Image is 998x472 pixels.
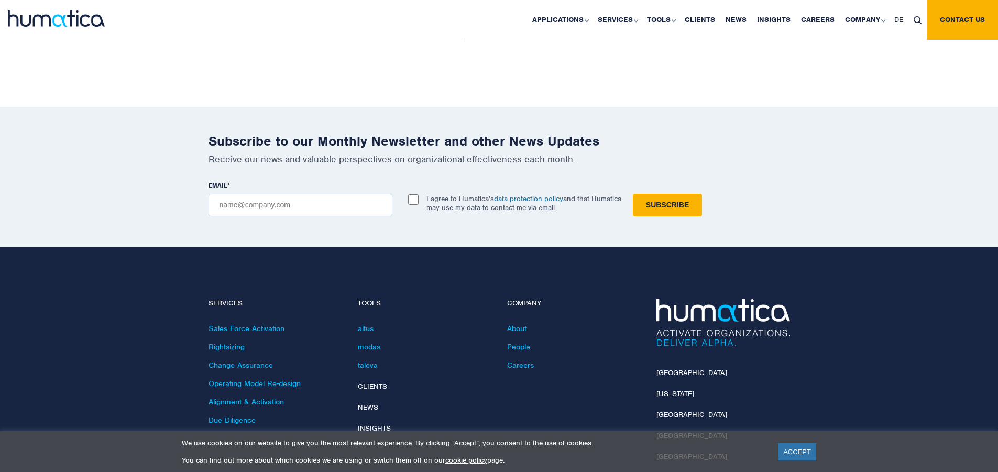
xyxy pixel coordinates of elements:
a: Clients [358,382,387,391]
a: [GEOGRAPHIC_DATA] [656,368,727,377]
a: News [358,403,378,412]
p: We use cookies on our website to give you the most relevant experience. By clicking “Accept”, you... [182,438,765,447]
a: Alignment & Activation [209,397,284,407]
span: EMAIL [209,181,227,190]
img: logo [8,10,105,27]
p: I agree to Humatica’s and that Humatica may use my data to contact me via email. [426,194,621,212]
h4: Company [507,299,641,308]
a: People [507,342,530,352]
h4: Tools [358,299,491,308]
h4: Services [209,299,342,308]
a: data protection policy [494,194,563,203]
a: altus [358,324,374,333]
a: Careers [507,360,534,370]
p: You can find out more about which cookies we are using or switch them off on our page. [182,456,765,465]
a: Insights [358,424,391,433]
p: Receive our news and valuable perspectives on organizational effectiveness each month. [209,153,790,165]
input: I agree to Humatica’sdata protection policyand that Humatica may use my data to contact me via em... [408,194,419,205]
span: DE [894,15,903,24]
a: [GEOGRAPHIC_DATA] [656,410,727,419]
a: Operating Model Re-design [209,379,301,388]
img: search_icon [914,16,922,24]
a: ACCEPT [778,443,816,460]
a: modas [358,342,380,352]
input: name@company.com [209,194,392,216]
img: Humatica [656,299,790,346]
a: Change Assurance [209,360,273,370]
input: Subscribe [633,194,702,216]
a: Rightsizing [209,342,245,352]
a: taleva [358,360,378,370]
a: [US_STATE] [656,389,694,398]
h2: Subscribe to our Monthly Newsletter and other News Updates [209,133,790,149]
a: cookie policy [445,456,487,465]
a: Sales Force Activation [209,324,284,333]
a: About [507,324,527,333]
a: Due Diligence [209,415,256,425]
